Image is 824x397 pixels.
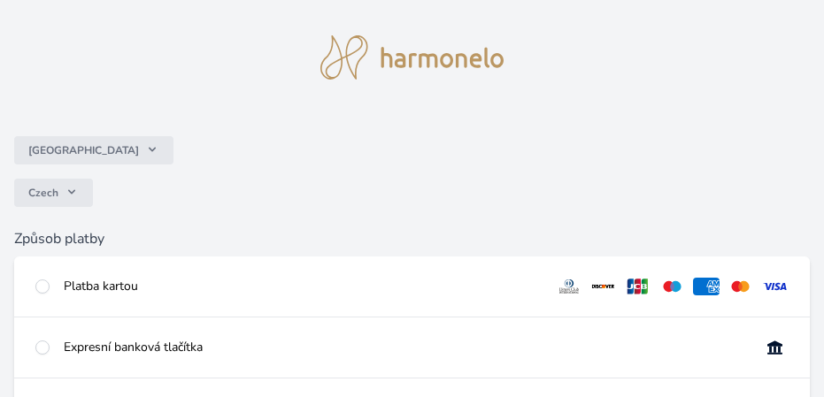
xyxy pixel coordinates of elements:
[64,339,747,356] div: Expresní banková tlačítka
[761,339,789,356] img: onlineBanking_CZ.svg
[14,179,93,207] button: Czech
[320,35,504,80] img: logo.svg
[64,278,542,295] div: Platba kartou
[693,278,720,295] img: amex.svg
[556,278,583,295] img: diners.svg
[727,278,754,295] img: mc.svg
[589,278,617,295] img: discover.svg
[14,228,810,249] h6: Způsob platby
[761,278,789,295] img: visa.svg
[28,143,139,157] span: [GEOGRAPHIC_DATA]
[14,136,173,164] button: [GEOGRAPHIC_DATA]
[28,186,58,200] span: Czech
[624,278,651,295] img: jcb.svg
[658,278,686,295] img: maestro.svg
